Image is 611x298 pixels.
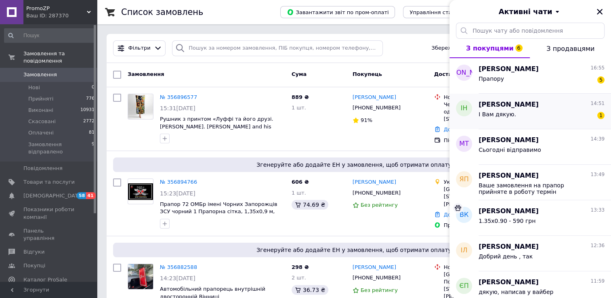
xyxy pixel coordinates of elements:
span: 12:36 [590,242,605,249]
button: З продавцями [530,39,611,58]
span: З покупцями [466,44,514,52]
div: Ваш ID: 287370 [26,12,97,19]
span: 41 [86,192,95,199]
span: Каталог ProSale [23,276,67,283]
span: Згенеруйте або додайте ЕН у замовлення, щоб отримати оплату [116,161,592,169]
span: [PERSON_NAME] [479,171,539,180]
div: 74.69 ₴ [292,200,328,210]
span: Виконані [28,107,53,114]
span: 1 шт. [292,190,306,196]
span: 15:23[DATE] [160,190,195,197]
a: № 356894766 [160,179,197,185]
span: Ваше замовлення на прапор прийняте в роботу термін виготовлення 3-4 робочі дні та відправляємо,дя... [479,182,593,195]
span: Замовлення [128,71,164,77]
h1: Список замовлень [121,7,203,17]
span: [PERSON_NAME] [479,136,539,145]
input: Пошук чату або повідомлення [456,23,605,39]
div: [GEOGRAPHIC_DATA], [STREET_ADDRESS] [PERSON_NAME], 288 [444,186,525,208]
span: [PERSON_NAME] [479,278,539,287]
span: 2 шт. [292,275,306,281]
div: Нова Пошта [444,94,525,101]
button: ІН[PERSON_NAME]14:51І Вам дякую.1 [449,94,611,129]
button: Завантажити звіт по пром-оплаті [280,6,395,18]
a: № 356896577 [160,94,197,100]
span: Доставка та оплата [434,71,494,77]
span: 13:33 [590,207,605,214]
button: ІЛ[PERSON_NAME]12:36Добрий день , так [449,236,611,271]
button: ЯП[PERSON_NAME]13:49Ваше замовлення на прапор прийняте в роботу термін виготовлення 3-4 робочі дн... [449,165,611,200]
button: З покупцями6 [449,39,530,58]
span: Повідомлення [23,165,63,172]
a: Додати ЕН [444,126,473,132]
span: 11:59 [590,278,605,285]
img: Фото товару [128,183,153,200]
span: 0 [92,84,94,91]
span: Товари та послуги [23,178,75,186]
span: PromoZP [26,5,87,12]
span: Оплачені [28,129,54,136]
span: Нові [28,84,40,91]
div: [PHONE_NUMBER] [351,273,402,283]
span: 14:23[DATE] [160,275,195,281]
span: Без рейтингу [361,202,398,208]
span: Управління статусами [409,9,471,15]
span: Показники роботи компанії [23,206,75,220]
img: Фото товару [128,94,153,119]
button: Управління статусами [403,6,478,18]
button: [PERSON_NAME][PERSON_NAME]16:55Прапору5 [449,58,611,94]
span: [PERSON_NAME] [437,68,491,78]
span: Згенеруйте або додайте ЕН у замовлення, щоб отримати оплату [116,246,592,254]
div: Чернігів, №19 (до 30 кг на одне місце): вул. [STREET_ADDRESS] [444,101,525,123]
span: 1.35х0.90 - 590 грн [479,218,535,224]
span: [PERSON_NAME] [479,65,539,74]
a: [PERSON_NAME] [353,94,396,101]
div: Пром-оплата [444,222,525,229]
span: Сьогодні відправимо [479,147,541,153]
div: [PHONE_NUMBER] [351,188,402,198]
span: 15:31[DATE] [160,105,195,111]
span: З продавцями [546,45,594,52]
span: Прийняті [28,95,53,103]
span: Фільтри [128,44,151,52]
span: 81 [89,129,94,136]
span: 606 ₴ [292,179,309,185]
span: 16:55 [590,65,605,71]
span: [PERSON_NAME] [479,242,539,252]
a: № 356882588 [160,264,197,270]
span: Покупець [353,71,382,77]
a: [PERSON_NAME] [353,264,396,271]
input: Пошук [4,28,95,43]
span: [DEMOGRAPHIC_DATA] [23,192,83,199]
span: 1 шт. [292,105,306,111]
span: Покупці [23,262,45,269]
a: Фото товару [128,178,153,204]
div: Післяплата [444,137,525,144]
span: 91% [361,117,372,123]
span: Скасовані [28,118,56,125]
span: 5 [597,76,605,84]
span: Замовлення [23,71,57,78]
span: 14:39 [590,136,605,143]
span: 298 ₴ [292,264,309,270]
span: І Вам дякую. [479,111,516,118]
span: ІН [461,104,468,113]
span: ЯП [459,175,468,184]
span: Добрий день , так [479,253,533,260]
span: Cума [292,71,307,77]
a: Прапор 72 ОМБр імені Чорних Запорожців ЗСУ чорний 1 Прапорна сітка, 1,35х0,9 м, Люверси (2 шт.) [160,201,277,222]
span: ВК [460,210,468,220]
span: Замовлення та повідомлення [23,50,97,65]
div: 36.73 ₴ [292,285,328,295]
button: МТ[PERSON_NAME]14:39Сьогодні відправимо [449,129,611,165]
span: 776 [86,95,94,103]
span: Без рейтингу [361,287,398,293]
span: Відгуки [23,248,44,256]
span: ЄП [459,281,468,291]
img: Фото товару [128,264,153,289]
span: 6 [515,44,523,52]
input: Пошук за номером замовлення, ПІБ покупця, номером телефону, Email, номером накладної [172,40,382,56]
span: 9 [92,141,94,155]
span: Рушник з принтом «Луффі та його друзі. [PERSON_NAME]. [PERSON_NAME] and his friends. One Piece» 7... [160,116,273,137]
